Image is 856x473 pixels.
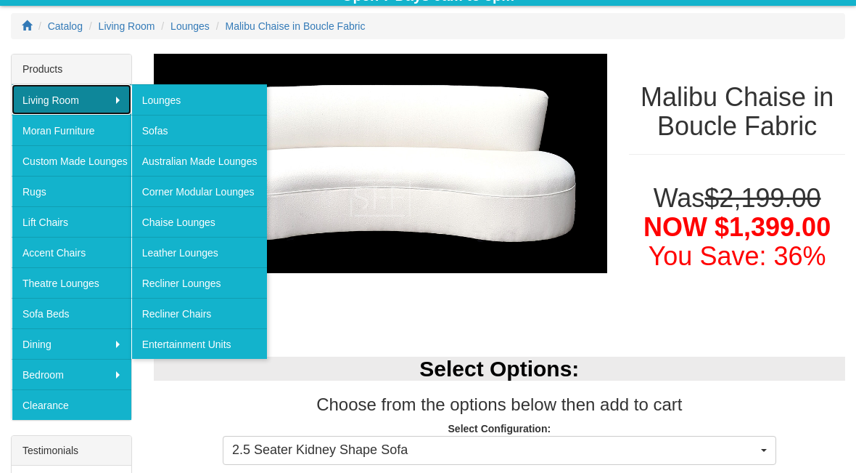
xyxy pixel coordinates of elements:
[131,267,268,298] a: Recliner Lounges
[12,436,131,466] div: Testimonials
[232,441,757,460] span: 2.5 Seater Kidney Shape Sofa
[154,395,845,414] h3: Choose from the options below then add to cart
[131,145,268,176] a: Australian Made Lounges
[643,212,831,242] span: NOW $1,399.00
[131,206,268,237] a: Chaise Lounges
[131,237,268,267] a: Leather Lounges
[12,328,131,359] a: Dining
[170,20,210,32] a: Lounges
[12,206,131,237] a: Lift Chairs
[131,115,268,145] a: Sofas
[99,20,155,32] a: Living Room
[649,241,826,271] font: You Save: 36%
[12,115,131,145] a: Moran Furniture
[12,359,131,389] a: Bedroom
[12,298,131,328] a: Sofa Beds
[448,423,551,434] strong: Select Configuration:
[48,20,83,32] a: Catalog
[12,267,131,298] a: Theatre Lounges
[12,176,131,206] a: Rugs
[12,84,131,115] a: Living Room
[629,83,845,140] h1: Malibu Chaise in Boucle Fabric
[223,436,776,465] button: 2.5 Seater Kidney Shape Sofa
[12,389,131,420] a: Clearance
[131,328,268,359] a: Entertainment Units
[12,237,131,267] a: Accent Chairs
[704,183,820,213] del: $2,199.00
[131,84,268,115] a: Lounges
[131,176,268,206] a: Corner Modular Lounges
[629,184,845,270] h1: Was
[226,20,366,32] a: Malibu Chaise in Boucle Fabric
[419,357,579,381] b: Select Options:
[12,145,131,176] a: Custom Made Lounges
[131,298,268,328] a: Recliner Chairs
[12,54,131,84] div: Products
